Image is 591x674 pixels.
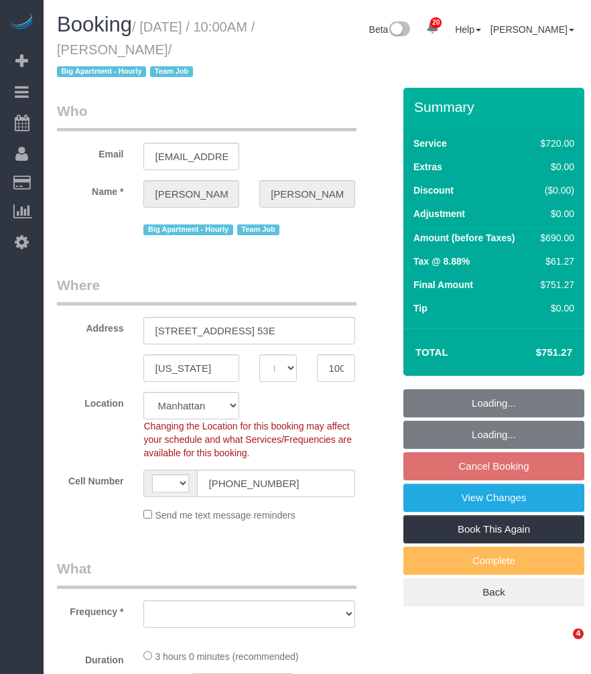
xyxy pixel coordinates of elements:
[143,180,239,208] input: First Name
[415,346,448,358] strong: Total
[47,392,133,410] label: Location
[413,278,473,291] label: Final Amount
[413,301,428,315] label: Tip
[388,21,410,39] img: New interface
[545,628,578,661] iframe: Intercom live chat
[535,184,574,197] div: ($0.00)
[535,231,574,245] div: $690.00
[143,143,239,170] input: Email
[47,649,133,667] label: Duration
[57,101,356,131] legend: Who
[237,224,280,235] span: Team Job
[413,255,470,268] label: Tax @ 8.88%
[47,470,133,488] label: Cell Number
[413,184,454,197] label: Discount
[155,651,298,662] span: 3 hours 0 minutes (recommended)
[413,137,447,150] label: Service
[369,24,411,35] a: Beta
[57,19,255,80] small: / [DATE] / 10:00AM / [PERSON_NAME]
[57,275,356,306] legend: Where
[143,224,233,235] span: Big Apartment - Hourly
[317,354,354,382] input: Zip Code
[535,278,574,291] div: $751.27
[143,421,352,458] span: Changing the Location for this booking may affect your schedule and what Services/Frequencies are...
[197,470,354,497] input: Cell Number
[259,180,355,208] input: Last Name
[47,317,133,335] label: Address
[573,628,584,639] span: 4
[57,559,356,589] legend: What
[57,13,132,36] span: Booking
[455,24,481,35] a: Help
[403,484,584,512] a: View Changes
[403,578,584,606] a: Back
[143,354,239,382] input: City
[413,160,442,174] label: Extras
[413,207,465,220] label: Adjustment
[414,99,578,115] h3: Summary
[47,600,133,618] label: Frequency *
[535,160,574,174] div: $0.00
[430,17,442,28] span: 20
[150,66,193,77] span: Team Job
[490,24,574,35] a: [PERSON_NAME]
[535,255,574,268] div: $61.27
[496,347,572,358] h4: $751.27
[155,510,295,521] span: Send me text message reminders
[535,137,574,150] div: $720.00
[419,13,446,43] a: 20
[47,143,133,161] label: Email
[57,66,146,77] span: Big Apartment - Hourly
[8,13,35,32] img: Automaid Logo
[413,231,515,245] label: Amount (before Taxes)
[535,301,574,315] div: $0.00
[403,515,584,543] a: Book This Again
[535,207,574,220] div: $0.00
[47,180,133,198] label: Name *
